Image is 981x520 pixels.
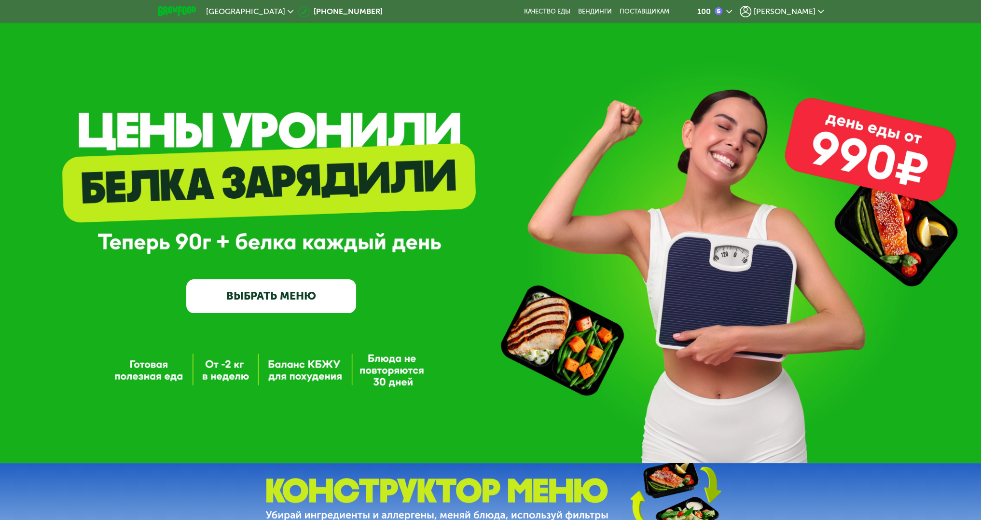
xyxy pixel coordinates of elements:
[206,8,285,15] span: [GEOGRAPHIC_DATA]
[620,8,669,15] div: поставщикам
[186,279,356,314] a: ВЫБРАТЬ МЕНЮ
[524,8,570,15] a: Качество еды
[697,8,711,15] div: 100
[754,8,815,15] span: [PERSON_NAME]
[578,8,612,15] a: Вендинги
[298,6,383,17] a: [PHONE_NUMBER]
